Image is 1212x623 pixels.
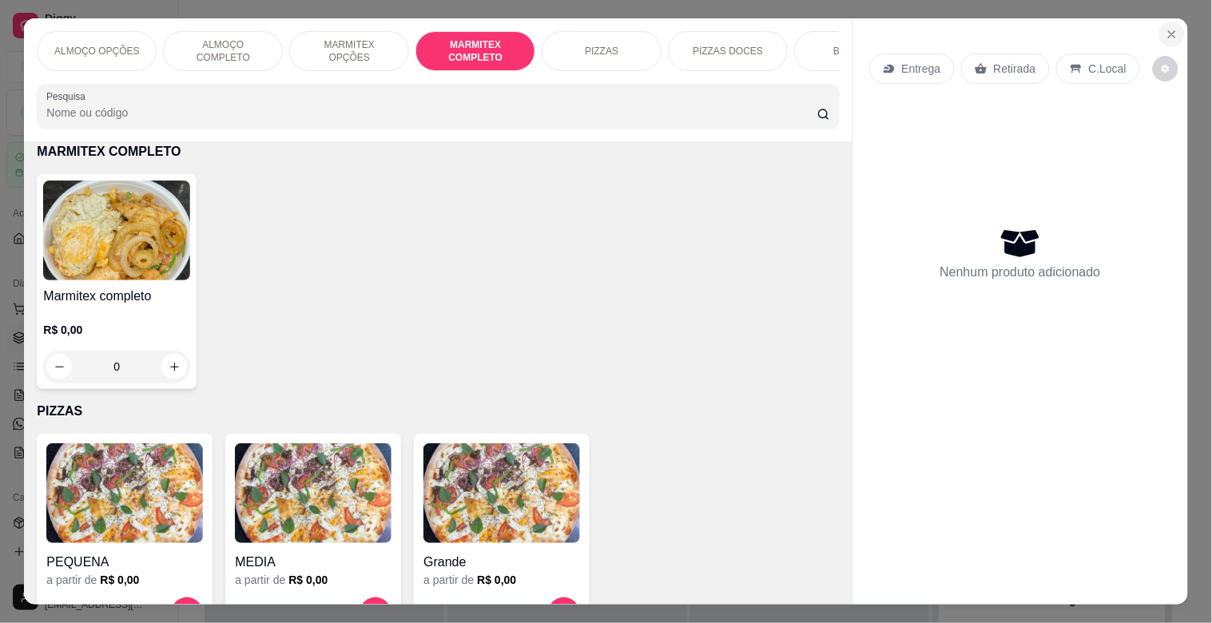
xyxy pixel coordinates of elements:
p: PIZZAS [37,402,839,421]
p: Nenhum produto adicionado [940,263,1101,282]
p: MARMITEX OPÇÕES [303,38,395,64]
h4: Marmitex completo [43,287,190,306]
button: decrease-product-quantity [1153,56,1178,81]
p: Entrega [902,61,941,77]
p: BEBIDAS [833,45,875,58]
input: Pesquisa [46,105,817,121]
div: a partir de [235,572,391,588]
h6: R$ 0,00 [477,572,516,588]
p: PIZZAS [585,45,618,58]
h4: PEQUENA [46,553,203,572]
p: MARMITEX COMPLETO [429,38,522,64]
img: product-image [43,181,190,280]
img: product-image [46,443,203,543]
p: C.Local [1089,61,1127,77]
button: Close [1159,22,1185,47]
div: a partir de [423,572,580,588]
p: MARMITEX COMPLETO [37,142,839,161]
h4: MEDIA [235,553,391,572]
label: Pesquisa [46,89,91,103]
p: ALMOÇO COMPLETO [177,38,269,64]
p: ALMOÇO OPÇÕES [54,45,140,58]
img: product-image [423,443,580,543]
h4: Grande [423,553,580,572]
div: a partir de [46,572,203,588]
h6: R$ 0,00 [100,572,139,588]
h6: R$ 0,00 [288,572,328,588]
p: Retirada [994,61,1036,77]
img: product-image [235,443,391,543]
p: PIZZAS DOCES [693,45,763,58]
p: R$ 0,00 [43,322,190,338]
